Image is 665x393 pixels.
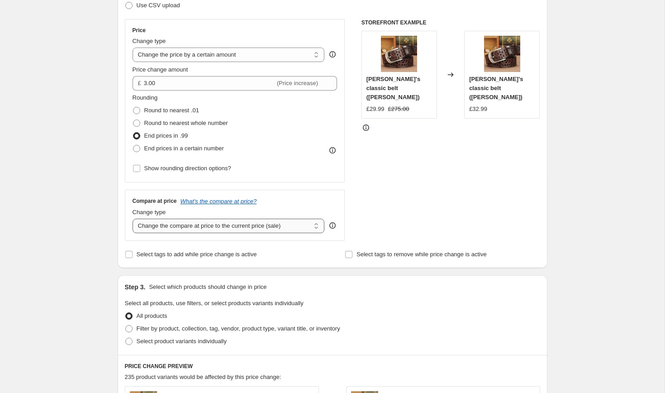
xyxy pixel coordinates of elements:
span: All products [137,312,167,319]
span: Select all products, use filters, or select products variants individually [125,300,304,307]
span: Price change amount [133,66,188,73]
div: help [328,221,337,230]
span: Select tags to add while price change is active [137,251,257,258]
strike: £275.00 [388,105,409,114]
span: Round to nearest whole number [144,120,228,126]
span: Show rounding direction options? [144,165,231,172]
span: [PERSON_NAME]'s classic belt ([PERSON_NAME]) [366,76,420,101]
span: Change type [133,209,166,216]
span: End prices in .99 [144,132,188,139]
button: What's the compare at price? [180,198,257,205]
h3: Compare at price [133,197,177,205]
img: bb86216d-35f4-433d-b7d7-667108bc246f_80x.webp [381,36,417,72]
h2: Step 3. [125,283,146,292]
h6: PRICE CHANGE PREVIEW [125,363,540,370]
h3: Price [133,27,146,34]
span: [PERSON_NAME]'s classic belt ([PERSON_NAME]) [469,76,523,101]
img: bb86216d-35f4-433d-b7d7-667108bc246f_80x.webp [484,36,520,72]
p: Select which products should change in price [149,283,266,292]
span: (Price increase) [277,80,318,86]
span: Rounding [133,94,158,101]
h6: STOREFRONT EXAMPLE [361,19,540,26]
span: £ [138,80,141,86]
span: Select product variants individually [137,338,227,345]
div: help [328,50,337,59]
span: Filter by product, collection, tag, vendor, product type, variant title, or inventory [137,325,340,332]
span: Round to nearest .01 [144,107,199,114]
span: Use CSV upload [137,2,180,9]
span: Change type [133,38,166,44]
span: Select tags to remove while price change is active [356,251,487,258]
div: £32.99 [469,105,487,114]
input: -10.00 [144,76,275,91]
div: £29.99 [366,105,385,114]
span: 235 product variants would be affected by this price change: [125,374,281,380]
span: End prices in a certain number [144,145,224,152]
